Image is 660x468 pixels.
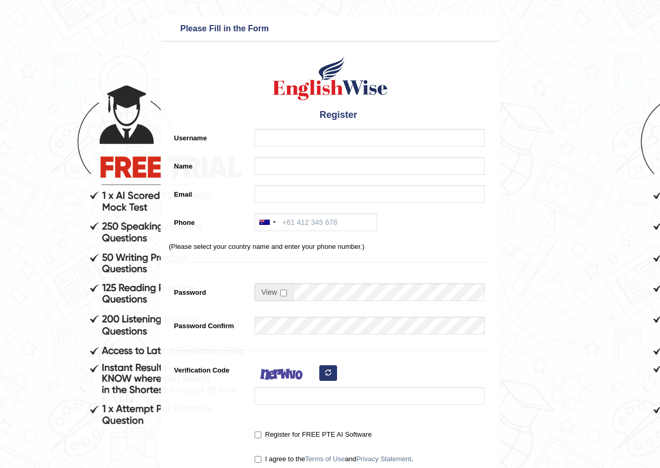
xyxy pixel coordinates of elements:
label: Email [169,185,250,199]
p: (Please select your country name and enter your phone number.) [169,242,491,251]
label: I agree to the and . [255,454,413,464]
label: Name [169,157,250,171]
input: Show/Hide Password [280,290,287,296]
a: Terms of Use [305,455,345,463]
label: Phone [169,213,250,227]
input: Register for FREE PTE AI Software [255,431,261,438]
label: Password Confirm [169,317,250,331]
img: Logo of English Wise create a new account for intelligent practice with AI [271,55,390,102]
label: Username [169,129,250,143]
a: Privacy Statement [356,455,412,463]
label: Password [169,283,250,297]
label: Verification Code [169,361,250,375]
input: I agree to theTerms of UseandPrivacy Statement. [255,456,261,463]
input: +61 412 345 678 [255,213,377,231]
h4: Register [169,107,491,124]
div: Australia: +61 [255,214,279,231]
h3: Please Fill in the Form [164,21,497,38]
label: Register for FREE PTE AI Software [255,429,371,440]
